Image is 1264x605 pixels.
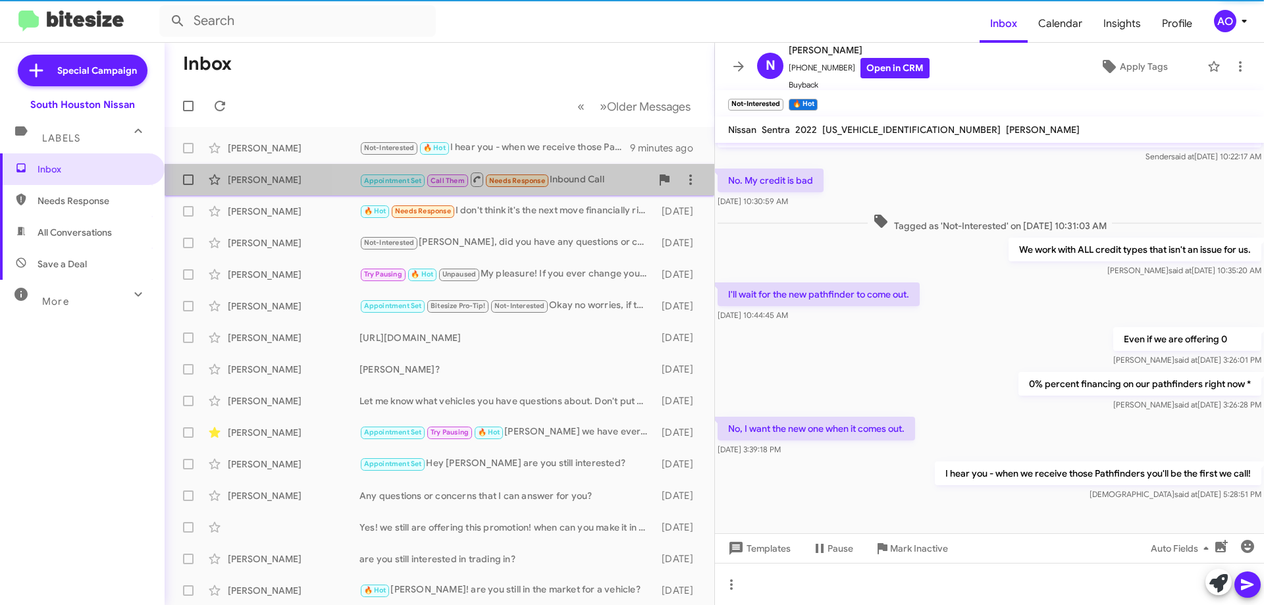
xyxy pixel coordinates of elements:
[762,124,790,136] span: Sentra
[228,489,359,502] div: [PERSON_NAME]
[1169,265,1192,275] span: said at
[1028,5,1093,43] a: Calendar
[442,270,477,278] span: Unpaused
[359,298,655,313] div: Okay no worries, if there are any changes on your end and on our end as well - please do reach ba...
[718,169,824,192] p: No. My credit is bad
[728,99,783,111] small: Not-Interested
[1113,355,1261,365] span: [PERSON_NAME] [DATE] 3:26:01 PM
[828,537,853,560] span: Pause
[431,302,485,310] span: Bitesize Pro-Tip!
[364,207,386,215] span: 🔥 Hot
[864,537,959,560] button: Mark Inactive
[1009,238,1261,261] p: We work with ALL credit types that isn't an issue for us.
[423,144,446,152] span: 🔥 Hot
[718,417,915,440] p: No, I want the new one when it comes out.
[600,98,607,115] span: »
[364,302,422,310] span: Appointment Set
[359,171,651,188] div: Inbound Call
[570,93,698,120] nav: Page navigation example
[359,267,655,282] div: My pleasure! If you ever change your mind please do not hesitate to reach back out.
[789,42,930,58] span: [PERSON_NAME]
[364,144,415,152] span: Not-Interested
[569,93,592,120] button: Previous
[228,584,359,597] div: [PERSON_NAME]
[725,537,791,560] span: Templates
[431,428,469,436] span: Try Pausing
[655,300,704,313] div: [DATE]
[655,236,704,250] div: [DATE]
[789,78,930,92] span: Buyback
[228,426,359,439] div: [PERSON_NAME]
[1174,400,1198,409] span: said at
[592,93,698,120] button: Next
[364,586,386,594] span: 🔥 Hot
[1113,327,1261,351] p: Even if we are offering 0
[359,363,655,376] div: [PERSON_NAME]?
[159,5,436,37] input: Search
[228,268,359,281] div: [PERSON_NAME]
[1018,372,1261,396] p: 0% percent financing on our pathfinders right now *
[935,461,1261,485] p: I hear you - when we receive those Pathfinders you'll be the first we call!
[364,270,402,278] span: Try Pausing
[228,458,359,471] div: [PERSON_NAME]
[489,176,545,185] span: Needs Response
[655,363,704,376] div: [DATE]
[655,426,704,439] div: [DATE]
[228,552,359,566] div: [PERSON_NAME]
[715,537,801,560] button: Templates
[630,142,704,155] div: 9 minutes ago
[364,176,422,185] span: Appointment Set
[359,140,630,155] div: I hear you - when we receive those Pathfinders you'll be the first we call!
[655,521,704,534] div: [DATE]
[655,331,704,344] div: [DATE]
[655,394,704,408] div: [DATE]
[42,132,80,144] span: Labels
[1151,5,1203,43] span: Profile
[868,213,1112,232] span: Tagged as 'Not-Interested' on [DATE] 10:31:03 AM
[577,98,585,115] span: «
[359,425,655,440] div: [PERSON_NAME] we have everything ready to go for you to sign is there a concern holding you back?
[718,282,920,306] p: I'll wait for the new pathfinder to come out.
[1174,489,1198,499] span: said at
[364,428,422,436] span: Appointment Set
[980,5,1028,43] span: Inbox
[1093,5,1151,43] a: Insights
[38,226,112,239] span: All Conversations
[431,176,465,185] span: Call Them
[1145,151,1261,161] span: Sender [DATE] 10:22:17 AM
[38,257,87,271] span: Save a Deal
[183,53,232,74] h1: Inbox
[1214,10,1236,32] div: AO
[30,98,135,111] div: South Houston Nissan
[1090,489,1261,499] span: [DEMOGRAPHIC_DATA] [DATE] 5:28:51 PM
[860,58,930,78] a: Open in CRM
[359,331,655,344] div: [URL][DOMAIN_NAME]
[228,142,359,155] div: [PERSON_NAME]
[228,173,359,186] div: [PERSON_NAME]
[359,203,655,219] div: I don't think it's the next move financially right now
[359,456,655,471] div: Hey [PERSON_NAME] are you still interested?
[359,394,655,408] div: Let me know what vehicles you have questions about. Don't put your name or phone number on anythi...
[607,99,691,114] span: Older Messages
[718,196,788,206] span: [DATE] 10:30:59 AM
[655,268,704,281] div: [DATE]
[801,537,864,560] button: Pause
[1066,55,1201,78] button: Apply Tags
[1203,10,1250,32] button: AO
[1120,55,1168,78] span: Apply Tags
[795,124,817,136] span: 2022
[38,163,149,176] span: Inbox
[57,64,137,77] span: Special Campaign
[478,428,500,436] span: 🔥 Hot
[766,55,776,76] span: N
[228,205,359,218] div: [PERSON_NAME]
[364,460,422,468] span: Appointment Set
[359,235,655,250] div: [PERSON_NAME], did you have any questions or concerns before moving forward with that appraisal?
[789,99,817,111] small: 🔥 Hot
[228,331,359,344] div: [PERSON_NAME]
[1140,537,1224,560] button: Auto Fields
[42,296,69,307] span: More
[411,270,433,278] span: 🔥 Hot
